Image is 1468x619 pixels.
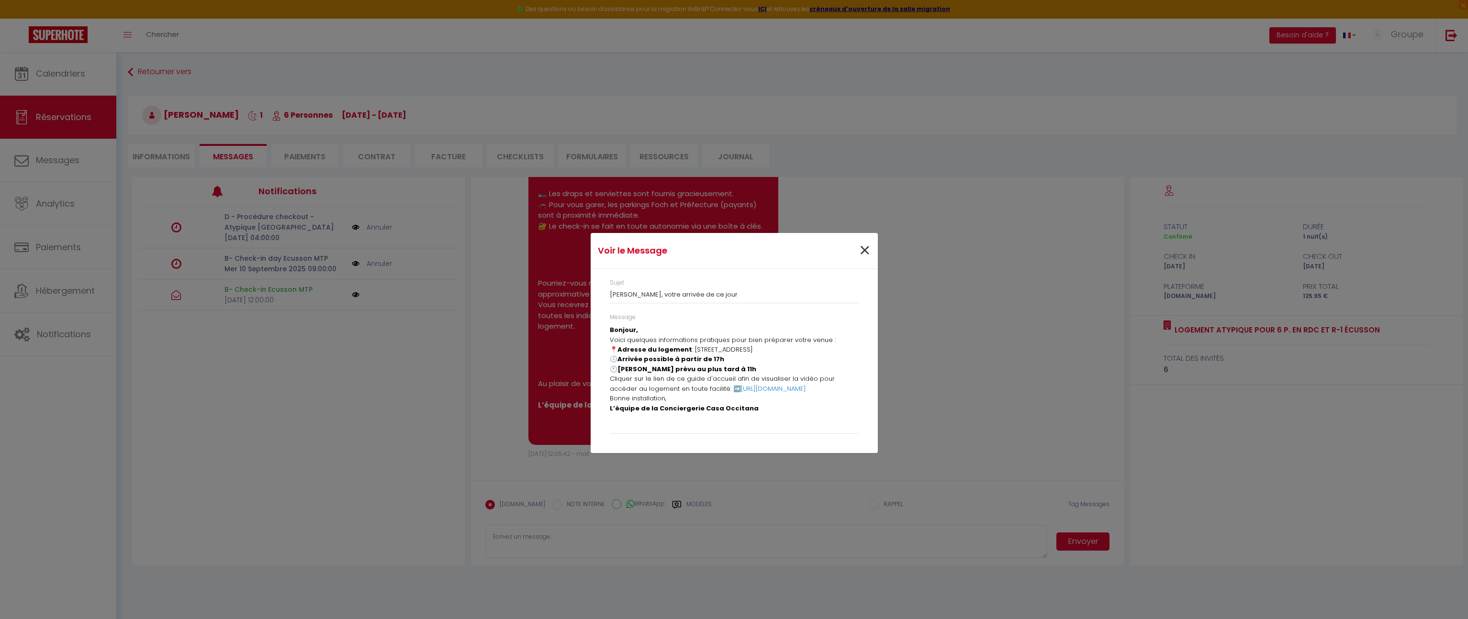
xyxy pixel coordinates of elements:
button: Close [859,241,871,261]
p: 📍 : [STREET_ADDRESS] 🕔 🕚 [610,345,859,374]
button: Ouvrir le widget de chat LiveChat [8,4,36,33]
p: Voici quelques informations pratiques pour bien préparer votre venue : [610,335,859,345]
span: × [859,236,871,265]
strong: Adresse du logement [617,345,692,354]
strong: L’équipe de la Conciergerie Casa Occitana [610,404,759,413]
a: [URL][DOMAIN_NAME] [741,384,806,393]
label: Sujet [610,278,624,287]
strong: Arrivée possible à partir de 17h [617,354,724,364]
strong: Bonjour, [610,325,638,334]
h4: Voir le Message [598,244,775,257]
p: Cliquer sur le lien de ce guide d'accueil afin de visualiser la vidéo pour accéder au logement en... [610,374,859,394]
label: Message [610,313,636,322]
strong: [PERSON_NAME] prévu au plus tard à 11h [617,365,756,374]
h3: [PERSON_NAME], votre arrivée de ce jour [610,291,859,298]
p: Bonne installation, [610,394,859,413]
